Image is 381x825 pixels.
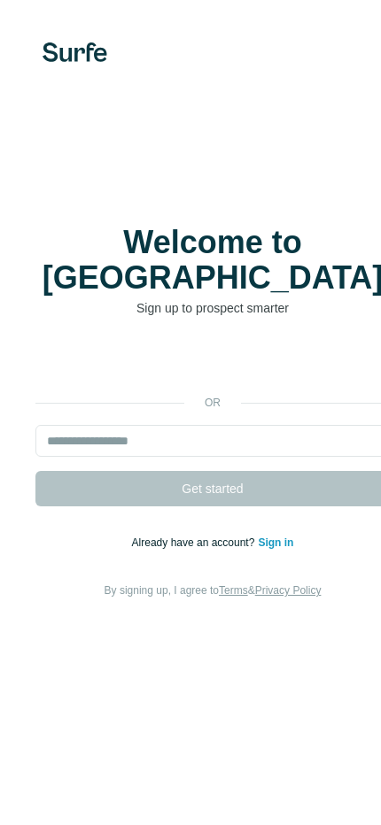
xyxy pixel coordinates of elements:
a: Sign in [258,536,293,549]
span: Already have an account? [132,536,259,549]
p: or [184,395,241,411]
img: Surfe's logo [43,42,107,62]
span: By signing up, I agree to & [105,584,322,597]
a: Terms [219,584,248,597]
a: Privacy Policy [255,584,322,597]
